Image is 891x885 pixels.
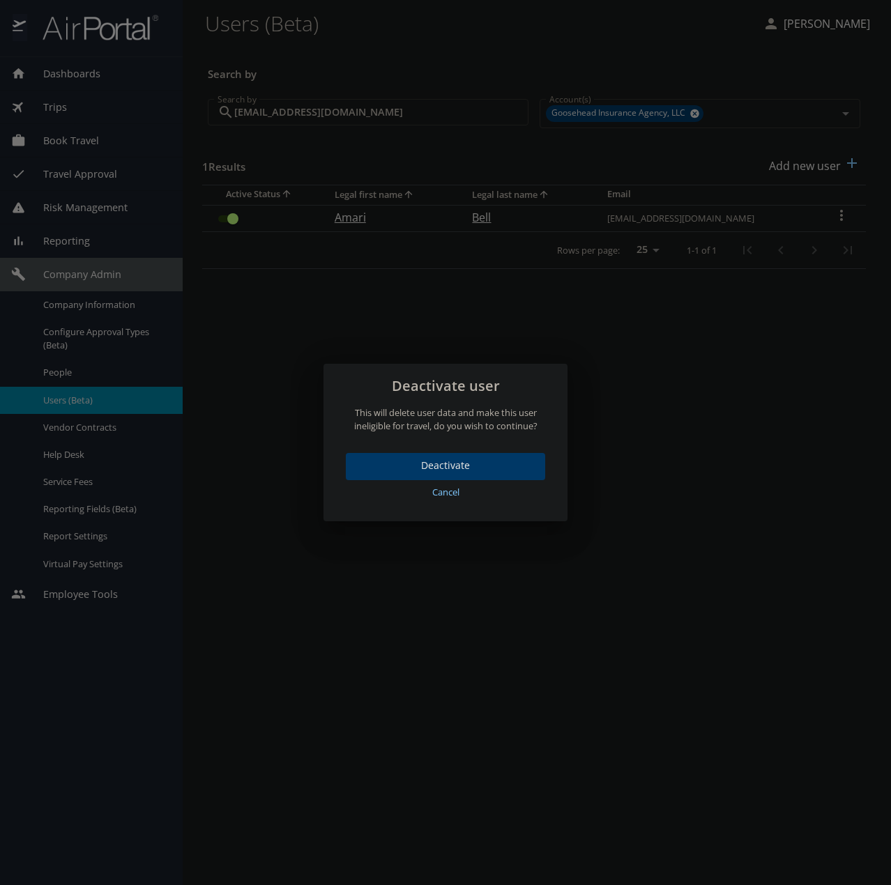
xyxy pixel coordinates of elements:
[346,453,545,480] button: Deactivate
[357,457,534,475] span: Deactivate
[340,406,551,433] p: This will delete user data and make this user ineligible for travel, do you wish to continue?
[351,484,540,500] span: Cancel
[346,480,545,505] button: Cancel
[340,375,551,397] h2: Deactivate user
